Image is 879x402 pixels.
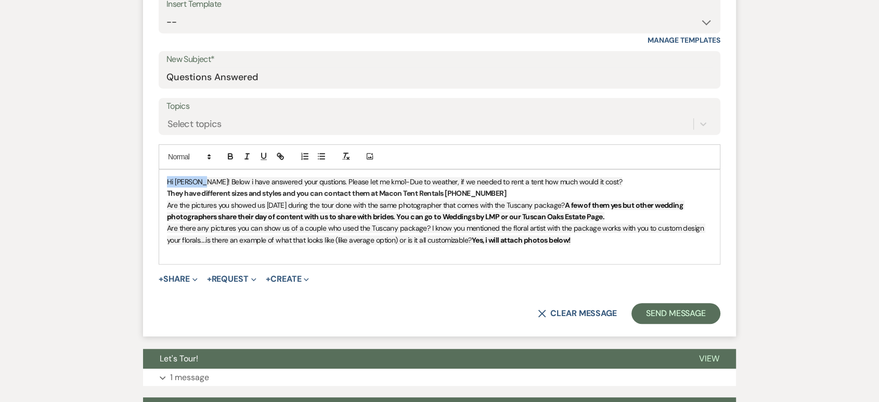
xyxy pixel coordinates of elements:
span: + [207,275,212,283]
a: Manage Templates [648,35,720,45]
button: Share [159,275,198,283]
button: Send Message [631,303,720,324]
label: New Subject* [166,52,713,67]
button: Request [207,275,256,283]
button: View [682,349,736,369]
button: 1 message [143,369,736,386]
span: Are the pictures you showed us [DATE] during the tour done with the same photographer that comes ... [167,200,565,210]
label: Topics [166,99,713,114]
button: Clear message [538,309,617,318]
button: Create [266,275,309,283]
span: Are there any pictures you can show us of a couple who used the Tuscany package? I know you menti... [167,223,705,244]
strong: They have different sizes and styles and you can contact them at Macon Tent Rentals [PHONE_NUMBER] [167,189,506,198]
div: Select topics [167,117,222,131]
span: View [699,353,719,364]
span: Hi [PERSON_NAME]! Below i have answered your qustions. Please let me kmo1-Due to weather, if we n... [167,177,622,186]
span: Let's Tour! [160,353,198,364]
p: 1 message [170,371,209,384]
span: + [159,275,163,283]
button: Let's Tour! [143,349,682,369]
span: + [266,275,270,283]
strong: Yes, i will attach photos below! [472,235,571,245]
